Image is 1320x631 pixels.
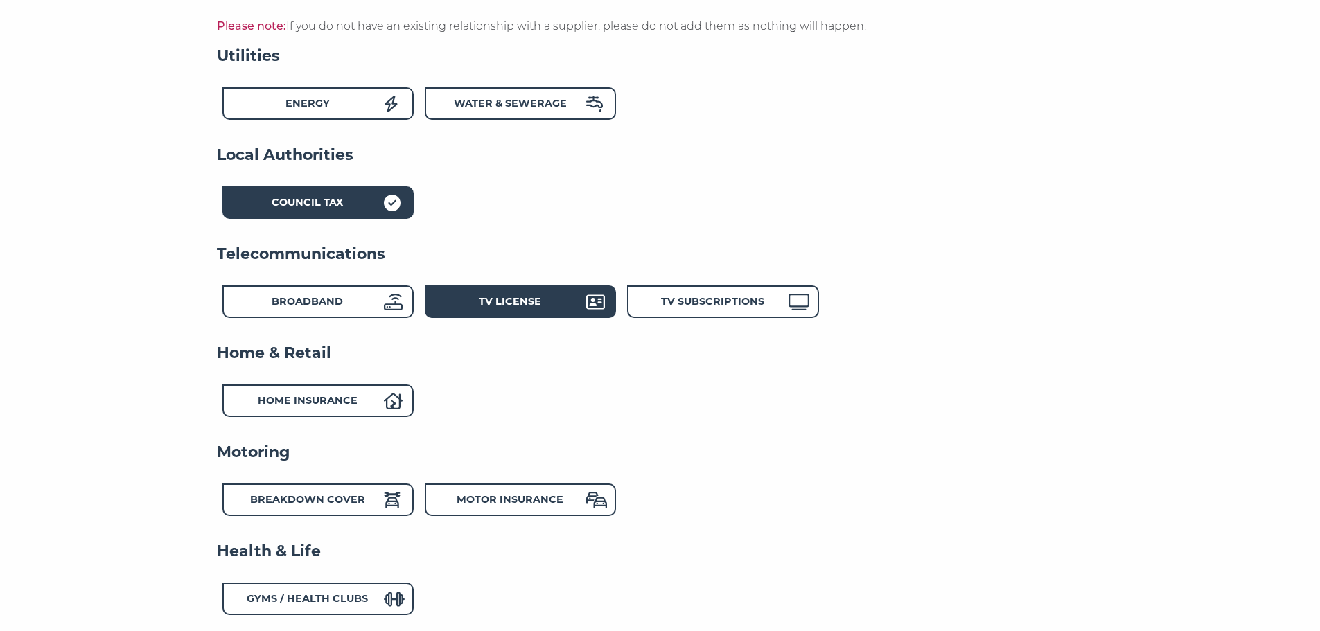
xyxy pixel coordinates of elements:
div: Council Tax [222,186,414,219]
strong: TV Subscriptions [661,295,764,308]
div: Broadband [222,285,414,318]
div: Water & Sewerage [425,87,616,120]
strong: Home Insurance [258,394,358,407]
strong: Breakdown Cover [250,493,365,506]
div: Gyms / Health Clubs [222,583,414,615]
span: Please note: [217,19,286,33]
strong: Council Tax [272,196,343,208]
strong: Gyms / Health Clubs [247,592,368,605]
strong: Motor Insurance [457,493,563,506]
h4: Health & Life [217,541,1104,562]
h4: Telecommunications [217,244,1104,265]
div: TV Subscriptions [627,285,818,318]
h4: Local Authorities [217,145,1104,166]
strong: TV License [479,295,541,308]
h4: Motoring [217,442,1104,463]
div: Home Insurance [222,384,414,417]
div: TV License [425,285,616,318]
div: Motor Insurance [425,483,616,516]
h4: Home & Retail [217,343,1104,364]
div: Energy [222,87,414,120]
p: If you do not have an existing relationship with a supplier, please do not add them as nothing wi... [217,17,1104,35]
strong: Broadband [272,295,343,308]
div: Breakdown Cover [222,483,414,516]
strong: Water & Sewerage [454,97,567,109]
strong: Energy [285,97,330,109]
h4: Utilities [217,46,1104,66]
